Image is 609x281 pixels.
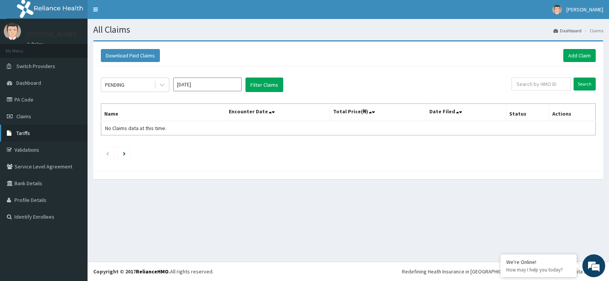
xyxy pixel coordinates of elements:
[549,104,595,121] th: Actions
[563,49,596,62] a: Add Claim
[106,150,109,157] a: Previous page
[246,78,283,92] button: Filter Claims
[93,25,603,35] h1: All Claims
[582,27,603,34] li: Claims
[173,78,242,91] input: Select Month and Year
[27,31,77,38] p: [PERSON_NAME]
[101,104,226,121] th: Name
[226,104,330,121] th: Encounter Date
[105,125,166,132] span: No Claims data at this time.
[16,79,41,86] span: Dashboard
[16,130,30,137] span: Tariffs
[512,78,571,90] input: Search by HMO ID
[123,150,126,157] a: Next page
[552,5,562,14] img: User Image
[27,41,45,47] a: Online
[506,267,571,273] p: How may I help you today?
[101,49,160,62] button: Download Paid Claims
[426,104,506,121] th: Date Filed
[506,259,571,265] div: We're Online!
[105,81,124,89] div: PENDING
[566,6,603,13] span: [PERSON_NAME]
[506,104,549,121] th: Status
[16,63,55,70] span: Switch Providers
[93,268,170,275] strong: Copyright © 2017 .
[330,104,426,121] th: Total Price(₦)
[574,78,596,90] input: Search
[16,113,31,120] span: Claims
[553,27,582,34] a: Dashboard
[88,262,609,281] footer: All rights reserved.
[402,268,603,275] div: Redefining Heath Insurance in [GEOGRAPHIC_DATA] using Telemedicine and Data Science!
[4,23,21,40] img: User Image
[136,268,169,275] a: RelianceHMO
